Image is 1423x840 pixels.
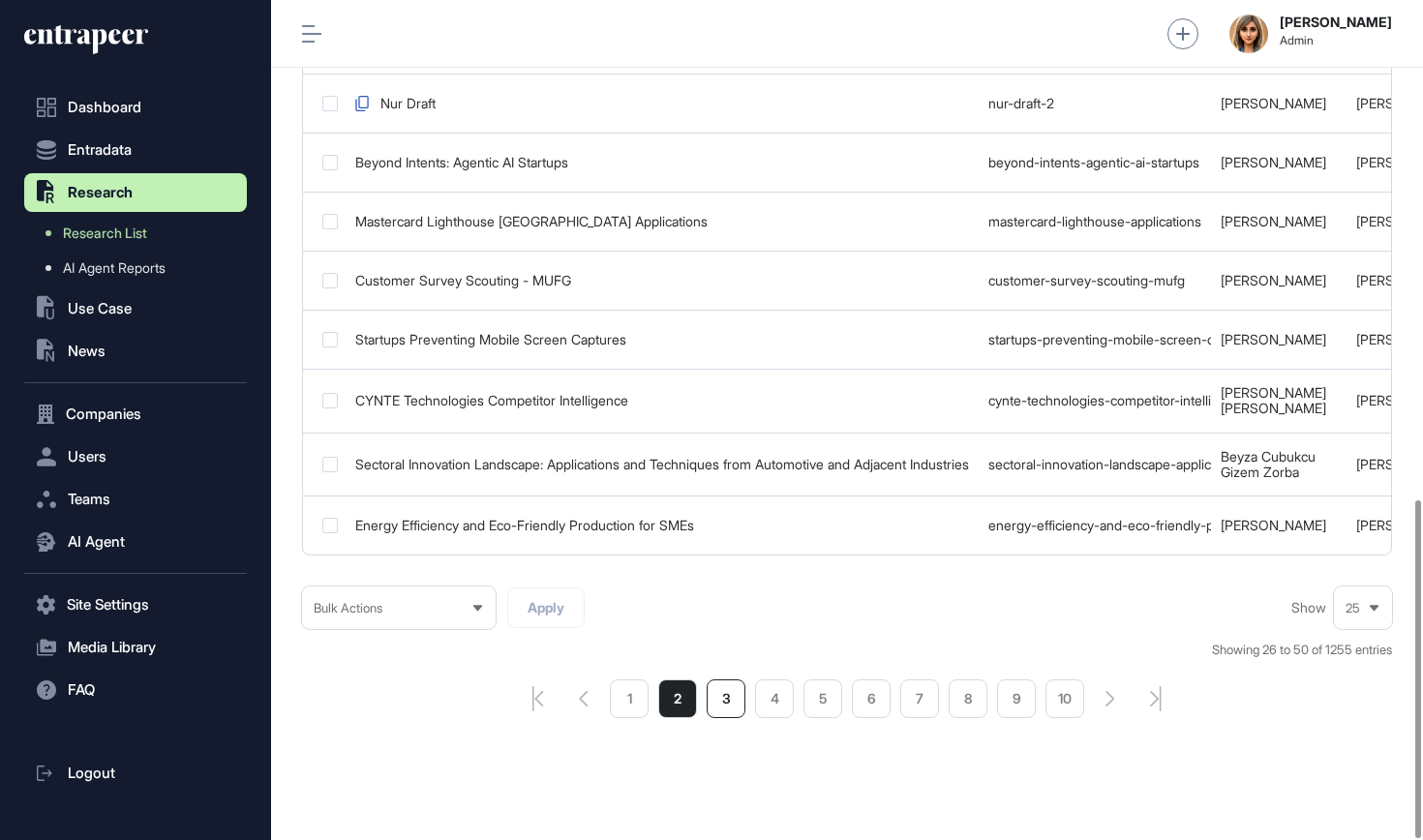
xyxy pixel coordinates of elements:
[355,96,969,111] div: Nur Draft
[355,155,969,170] div: Beyond Intents: Agentic AI Startups
[755,679,794,718] a: 4
[900,679,939,718] a: 7
[24,395,247,434] button: Companies
[988,457,1201,472] div: sectoral-innovation-landscape-applications-and-techniques-from-automotive-and-adjacent-industries
[803,679,842,718] a: 5
[68,301,132,316] span: Use Case
[34,251,247,285] a: AI Agent Reports
[66,406,141,422] span: Companies
[658,679,697,718] a: 2
[68,765,115,781] span: Logout
[68,682,95,698] span: FAQ
[68,100,141,115] span: Dashboard
[988,155,1201,170] div: beyond-intents-agentic-ai-startups
[24,523,247,561] button: AI Agent
[68,449,106,465] span: Users
[24,585,247,624] button: Site Settings
[355,273,969,288] div: Customer Survey Scouting - MUFG
[24,131,247,169] button: Entradata
[579,691,589,706] a: pagination-prev-button
[988,332,1201,347] div: startups-preventing-mobile-screen-captures
[24,173,247,212] button: Research
[1291,600,1326,615] span: Show
[24,437,247,476] button: Users
[24,480,247,519] button: Teams
[355,214,969,229] div: Mastercard Lighthouse [GEOGRAPHIC_DATA] Applications
[355,518,969,533] div: Energy Efficiency and Eco-Friendly Production for SMEs
[63,225,147,241] span: Research List
[988,214,1201,229] div: mastercard-lighthouse-applications
[1280,34,1392,47] span: Admin
[1150,686,1162,711] a: search-pagination-last-page-button
[1221,154,1326,170] a: [PERSON_NAME]
[68,185,133,200] span: Research
[997,679,1036,718] a: 9
[1221,448,1316,465] a: Beyza Cubukcu
[1346,601,1360,615] span: 25
[355,457,969,472] div: Sectoral Innovation Landscape: Applications and Techniques from Automotive and Adjacent Industries
[24,754,247,793] a: Logout
[988,96,1201,111] div: nur-draft-2
[314,601,382,615] span: Bulk Actions
[1221,213,1326,229] a: [PERSON_NAME]
[1221,331,1326,347] a: [PERSON_NAME]
[852,679,891,718] a: 6
[988,273,1201,288] div: customer-survey-scouting-mufg
[355,332,969,347] div: Startups Preventing Mobile Screen Captures
[68,492,110,507] span: Teams
[355,393,969,408] div: CYNTE Technologies Competitor Intelligence
[1221,384,1326,401] a: [PERSON_NAME]
[1045,679,1084,718] a: 10
[707,679,745,718] a: 3
[24,332,247,371] button: News
[68,142,132,158] span: Entradata
[532,686,544,711] a: pagination-first-page-button
[949,679,987,718] a: 8
[24,88,247,127] a: Dashboard
[1221,400,1326,416] a: [PERSON_NAME]
[68,640,156,655] span: Media Library
[1280,15,1392,30] strong: [PERSON_NAME]
[610,679,649,718] a: 1
[24,628,247,667] button: Media Library
[34,216,247,251] a: Research List
[1221,272,1326,288] a: [PERSON_NAME]
[24,671,247,709] button: FAQ
[1221,464,1299,480] a: Gizem Zorba
[988,518,1201,533] div: energy-efficiency-and-eco-friendly-production-for-smes
[1229,15,1268,53] img: admin-avatar
[67,597,149,613] span: Site Settings
[1105,691,1115,706] a: search-pagination-next-button
[63,260,166,276] span: AI Agent Reports
[1212,641,1392,660] div: Showing 26 to 50 of 1255 entries
[24,289,247,328] button: Use Case
[1221,95,1326,111] a: [PERSON_NAME]
[68,344,106,359] span: News
[988,393,1201,408] div: cynte-technologies-competitor-intelligence
[68,534,125,550] span: AI Agent
[1221,517,1326,533] a: [PERSON_NAME]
